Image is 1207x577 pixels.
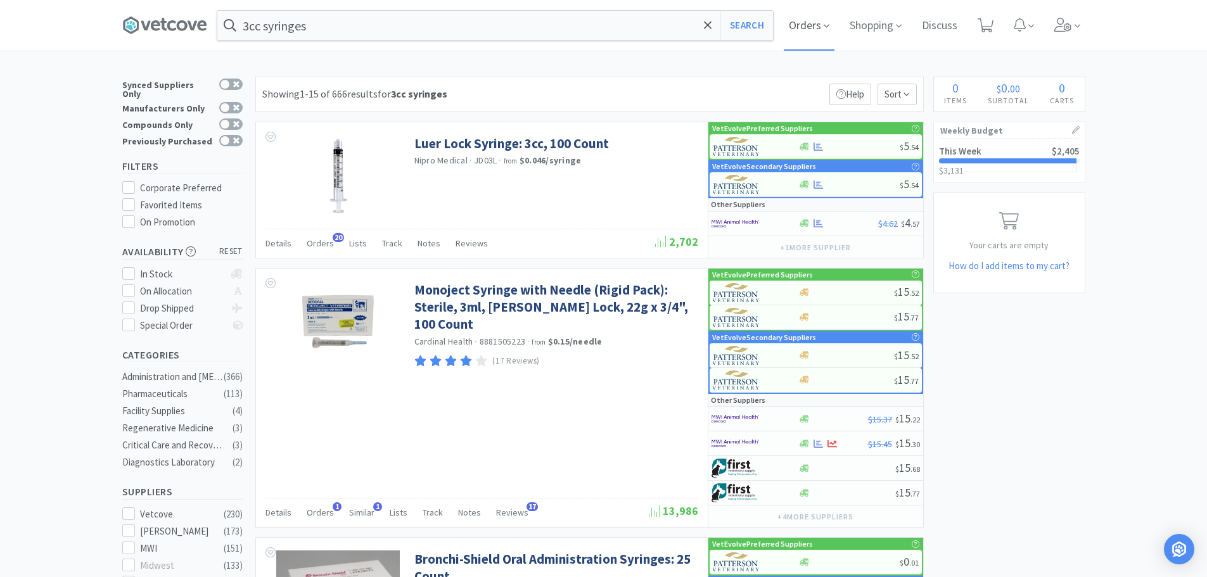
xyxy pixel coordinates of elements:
span: 15 [895,436,920,450]
span: $ [900,181,904,190]
p: VetEvolve Preferred Suppliers [712,122,813,134]
div: ( 2 ) [233,455,243,470]
p: VetEvolve Preferred Suppliers [712,538,813,550]
div: Administration and [MEDICAL_DATA] [122,369,225,384]
span: 00 [1010,82,1020,95]
button: Search [720,11,773,40]
span: · [527,336,530,347]
span: Orders [307,507,334,518]
span: · [499,155,501,166]
span: $ [894,376,898,386]
div: Favorited Items [140,198,243,213]
span: $4.62 [878,218,898,229]
p: VetEvolve Preferred Suppliers [712,269,813,281]
div: Diagnostics Laboratory [122,455,225,470]
span: 0 [952,80,959,96]
div: Facility Supplies [122,403,225,419]
span: Notes [418,238,440,249]
span: 1 [333,502,342,511]
span: · [469,155,472,166]
span: $ [894,352,898,361]
div: Vetcove [140,507,219,522]
img: f5e969b455434c6296c6d81ef179fa71_3.png [713,137,760,156]
span: 15 [894,284,919,299]
img: f5e969b455434c6296c6d81ef179fa71_3.png [713,371,760,390]
div: ( 151 ) [224,541,243,556]
span: · [475,336,477,347]
h5: Categories [122,348,243,362]
div: On Promotion [140,215,243,230]
div: Regenerative Medicine [122,421,225,436]
span: . 77 [910,489,920,498]
span: 5 [900,177,919,191]
span: 15 [894,372,919,387]
a: This Week$2,405$3,131 [934,139,1085,182]
span: 15 [895,460,920,475]
span: Sort [878,84,917,105]
div: Corporate Preferred [140,181,243,196]
span: . 68 [910,464,920,474]
a: Discuss [917,20,962,32]
p: Your carts are empty [934,238,1085,252]
span: $ [895,489,899,498]
div: Pharmaceuticals [122,386,225,402]
span: from [532,338,546,346]
img: f5e969b455434c6296c6d81ef179fa71_3.png [713,175,760,194]
div: ( 4 ) [233,403,243,419]
span: 15 [895,411,920,426]
p: Help [829,84,871,105]
span: $ [901,219,905,229]
p: Other Suppliers [711,198,765,210]
span: Orders [307,238,334,249]
h4: Carts [1040,94,1085,106]
div: Previously Purchased [122,135,213,146]
button: +1more supplier [774,239,857,257]
p: VetEvolve Secondary Suppliers [712,331,816,343]
span: 15 [894,309,919,324]
div: On Allocation [140,284,224,299]
div: Showing 1-15 of 666 results [262,86,447,103]
span: . 77 [909,313,919,322]
img: f6b2451649754179b5b4e0c70c3f7cb0_2.png [712,409,759,428]
strong: $0.15 / needle [548,336,603,347]
span: Similar [349,507,374,518]
img: f5e969b455434c6296c6d81ef179fa71_3.png [713,283,760,302]
span: $ [894,313,898,322]
span: 15 [895,485,920,500]
span: 4 [901,215,920,230]
span: 13,986 [649,504,698,518]
span: Track [423,507,443,518]
img: f6b2451649754179b5b4e0c70c3f7cb0_2.png [712,434,759,453]
span: 2,702 [655,234,698,249]
strong: 3cc syringes [391,87,447,100]
span: $ [997,82,1001,95]
span: 1 [373,502,382,511]
span: reset [219,245,243,258]
h5: Suppliers [122,485,243,499]
h5: Availability [122,244,243,259]
button: +4more suppliers [771,508,859,526]
span: $ [900,143,904,152]
img: 67d67680309e4a0bb49a5ff0391dcc42_6.png [712,483,759,502]
h2: This Week [939,146,981,156]
span: $2,405 [1052,145,1080,157]
div: Special Order [140,318,224,333]
span: Lists [390,507,407,518]
img: f5e969b455434c6296c6d81ef179fa71_3.png [713,346,760,365]
span: $15.37 [868,414,892,425]
h1: Weekly Budget [940,122,1078,139]
a: Luer Lock Syringe: 3cc, 100 Count [414,135,609,152]
span: 0 [900,554,919,569]
div: . [978,82,1040,94]
span: . 52 [909,288,919,298]
span: $15.45 [868,438,892,450]
div: ( 173 ) [224,524,243,539]
div: ( 3 ) [233,438,243,453]
span: $ [895,464,899,474]
span: Track [382,238,402,249]
img: f277c4767913439d9c8135add5be78a3_367494.png [297,135,380,217]
div: ( 133 ) [224,558,243,573]
div: Manufacturers Only [122,102,213,113]
span: 8881505223 [480,336,526,347]
div: Open Intercom Messenger [1164,534,1194,564]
